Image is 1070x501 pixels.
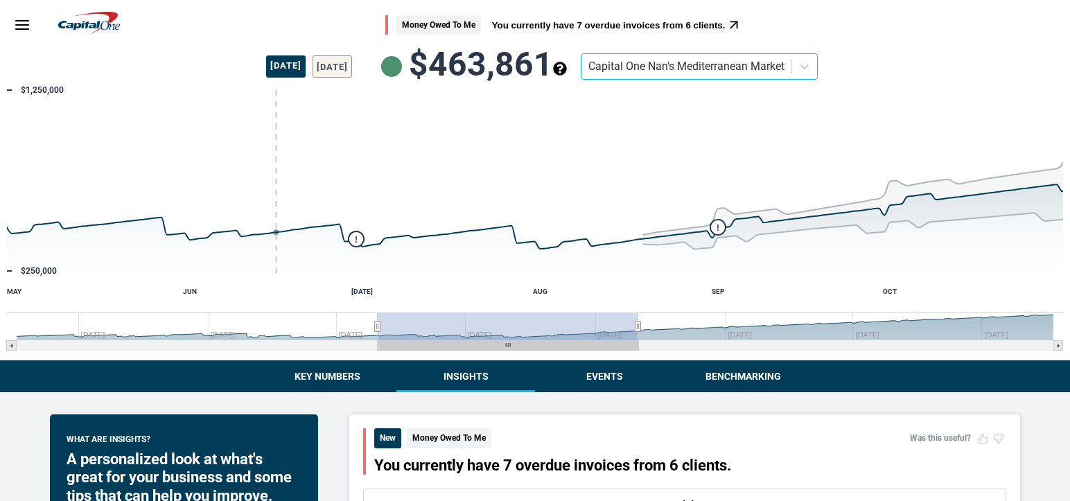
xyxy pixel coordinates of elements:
[7,288,22,295] text: MAY
[266,55,306,78] span: [DATE]
[21,85,64,95] text: $1,250,000
[910,433,971,443] span: Was this useful?
[374,428,401,448] span: New
[712,288,725,295] text: SEP
[258,360,396,392] button: Key Numbers
[535,360,674,392] button: Events
[21,266,57,276] text: $250,000
[183,288,197,295] text: JUN
[396,15,481,35] span: Money Owed To Me
[553,62,567,78] button: see more about your cashflow projection
[58,12,120,34] img: logo
[374,457,731,475] button: You currently have 7 overdue invoices from 6 clients.
[674,360,812,392] button: Benchmarking
[355,235,358,245] text: !
[67,434,150,450] span: What are insights?
[725,16,743,34] button: open promoted insight
[313,55,352,78] button: [DATE]
[533,288,547,295] text: AUG
[409,48,567,81] span: $463,861
[14,17,30,33] svg: Menu
[351,288,373,295] text: [DATE]
[883,288,897,295] text: OCT
[407,428,491,448] span: Money Owed To Me
[349,231,364,247] g: Monday, Jun 30, 04:00, 422,258. flags.
[717,223,719,233] text: !
[710,220,726,235] g: Monday, Sep 1, 04:00, 486,757.45208767516. flags.
[396,360,535,392] button: Insights
[492,20,726,30] button: You currently have 7 overdue invoices from 6 clients.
